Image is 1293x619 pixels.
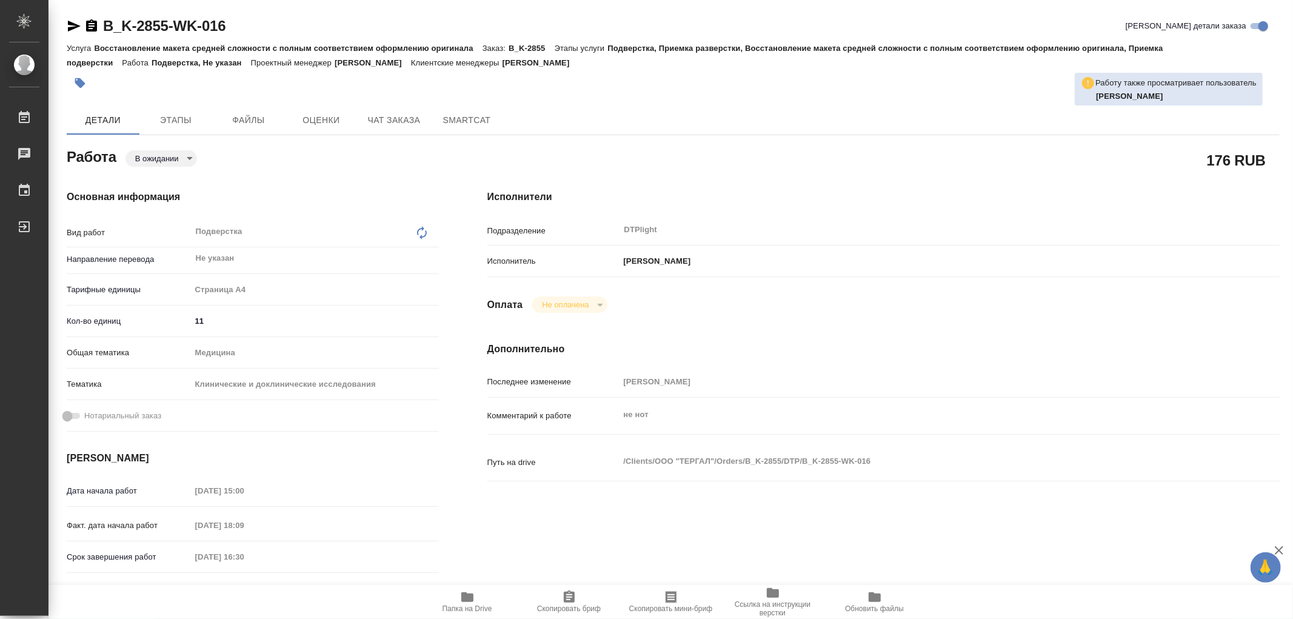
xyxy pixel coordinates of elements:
button: Скопировать ссылку для ЯМессенджера [67,19,81,33]
p: Работу также просматривает пользователь [1095,77,1257,89]
p: Заказ: [483,44,509,53]
span: Скопировать мини-бриф [629,604,712,613]
span: Ссылка на инструкции верстки [729,600,817,617]
span: [PERSON_NAME] детали заказа [1126,20,1246,32]
div: Страница А4 [191,279,439,300]
input: Пустое поле [191,548,297,566]
p: Тарифные единицы [67,284,191,296]
p: Общая тематика [67,347,191,359]
p: Путь на drive [487,457,620,469]
p: Дата начала работ [67,485,191,497]
span: Детали [74,113,132,128]
input: Пустое поле [191,517,297,534]
span: Обновить файлы [845,604,904,613]
div: В ожидании [125,150,197,167]
span: Скопировать бриф [537,604,601,613]
b: [PERSON_NAME] [1096,92,1163,101]
textarea: /Clients/ООО "ТЕРГАЛ"/Orders/B_K-2855/DTP/B_K-2855-WK-016 [620,451,1214,472]
span: Нотариальный заказ [84,410,161,422]
button: Ссылка на инструкции верстки [722,585,824,619]
p: Тематика [67,378,191,390]
p: Направление перевода [67,253,191,266]
input: Пустое поле [191,482,297,500]
p: Работа [122,58,152,67]
p: Подверстка, Не указан [152,58,251,67]
p: Этапы услуги [555,44,608,53]
span: Этапы [147,113,205,128]
span: Файлы [219,113,278,128]
textarea: не нот [620,404,1214,425]
p: Проектный менеджер [251,58,335,67]
p: [PERSON_NAME] [503,58,579,67]
p: Услуга [67,44,94,53]
h2: Работа [67,145,116,167]
span: 🙏 [1255,555,1276,580]
div: Клинические и доклинические исследования [191,374,439,395]
button: Скопировать мини-бриф [620,585,722,619]
p: Восстановление макета средней сложности с полным соответствием оформлению оригинала [94,44,482,53]
p: Комментарий к работе [487,410,620,422]
div: Медицина [191,343,439,363]
h4: [PERSON_NAME] [67,451,439,466]
p: Клиентские менеджеры [411,58,503,67]
h4: Дополнительно [487,342,1280,356]
p: Кол-во единиц [67,315,191,327]
button: Добавить тэг [67,70,93,96]
h4: Исполнители [487,190,1280,204]
span: Чат заказа [365,113,423,128]
span: SmartCat [438,113,496,128]
p: Последнее изменение [487,376,620,388]
p: [PERSON_NAME] [620,255,691,267]
span: Оценки [292,113,350,128]
p: Смыслова Светлана [1096,90,1257,102]
button: Обновить файлы [824,585,926,619]
input: ✎ Введи что-нибудь [191,312,439,330]
p: [PERSON_NAME] [335,58,411,67]
span: Папка на Drive [443,604,492,613]
button: Не оплачена [538,299,592,310]
button: Папка на Drive [416,585,518,619]
p: Факт. дата начала работ [67,520,191,532]
button: В ожидании [132,153,182,164]
p: B_K-2855 [509,44,554,53]
h2: 176 RUB [1207,150,1266,170]
p: Подверстка, Приемка разверстки, Восстановление макета средней сложности с полным соответствием оф... [67,44,1163,67]
a: B_K-2855-WK-016 [103,18,226,34]
p: Подразделение [487,225,620,237]
input: Пустое поле [620,373,1214,390]
div: В ожидании [532,296,607,313]
p: Исполнитель [487,255,620,267]
button: 🙏 [1251,552,1281,583]
p: Вид работ [67,227,191,239]
button: Скопировать ссылку [84,19,99,33]
button: Скопировать бриф [518,585,620,619]
h4: Основная информация [67,190,439,204]
p: Срок завершения работ [67,551,191,563]
h4: Оплата [487,298,523,312]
